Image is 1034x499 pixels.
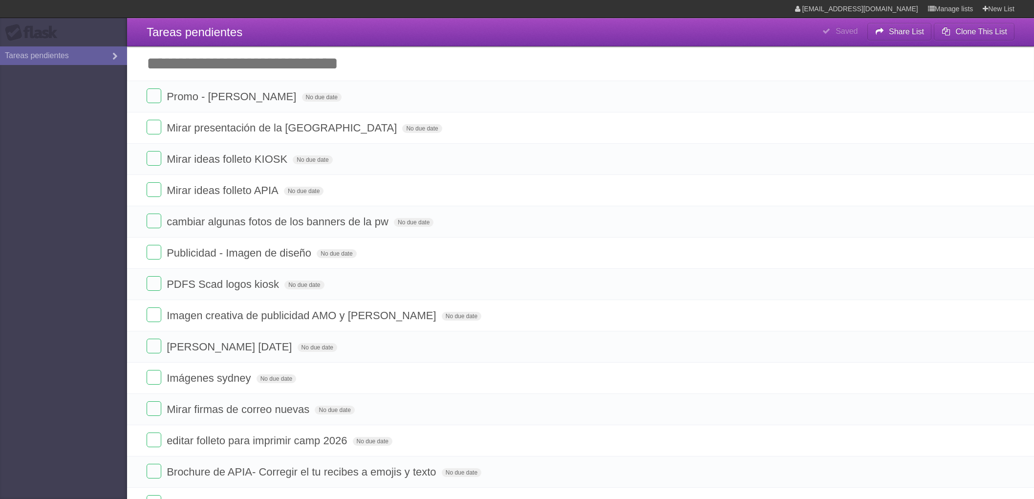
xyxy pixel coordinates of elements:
[147,339,161,353] label: Done
[5,24,64,42] div: Flask
[147,25,242,39] span: Tareas pendientes
[442,468,481,477] span: No due date
[147,307,161,322] label: Done
[167,466,438,478] span: Brochure de APIA- Corregir el tu recibes a emojis y texto
[836,27,858,35] b: Saved
[147,370,161,385] label: Done
[284,281,324,289] span: No due date
[147,433,161,447] label: Done
[867,23,932,41] button: Share List
[147,214,161,228] label: Done
[167,372,253,384] span: Imágenes sydney
[955,27,1007,36] b: Clone This List
[934,23,1014,41] button: Clone This List
[147,276,161,291] label: Done
[167,153,290,165] span: Mirar ideas folleto KIOSK
[167,247,314,259] span: Publicidad - Imagen de diseño
[167,122,399,134] span: Mirar presentación de la [GEOGRAPHIC_DATA]
[302,93,342,102] span: No due date
[317,249,356,258] span: No due date
[257,374,296,383] span: No due date
[147,120,161,134] label: Done
[298,343,337,352] span: No due date
[147,151,161,166] label: Done
[442,312,481,321] span: No due date
[147,88,161,103] label: Done
[167,403,312,415] span: Mirar firmas de correo nuevas
[167,434,349,447] span: editar folleto para imprimir camp 2026
[293,155,332,164] span: No due date
[167,341,294,353] span: [PERSON_NAME] [DATE]
[167,278,281,290] span: PDFS Scad logos kiosk
[147,182,161,197] label: Done
[167,216,391,228] span: cambiar algunas fotos de los banners de la pw
[167,90,299,103] span: Promo - [PERSON_NAME]
[889,27,924,36] b: Share List
[147,245,161,260] label: Done
[394,218,433,227] span: No due date
[353,437,392,446] span: No due date
[167,309,438,322] span: Imagen creativa de publicidad AMO y [PERSON_NAME]
[315,406,354,414] span: No due date
[284,187,323,195] span: No due date
[147,464,161,478] label: Done
[147,401,161,416] label: Done
[167,184,281,196] span: Mirar ideas folleto APIA
[402,124,442,133] span: No due date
